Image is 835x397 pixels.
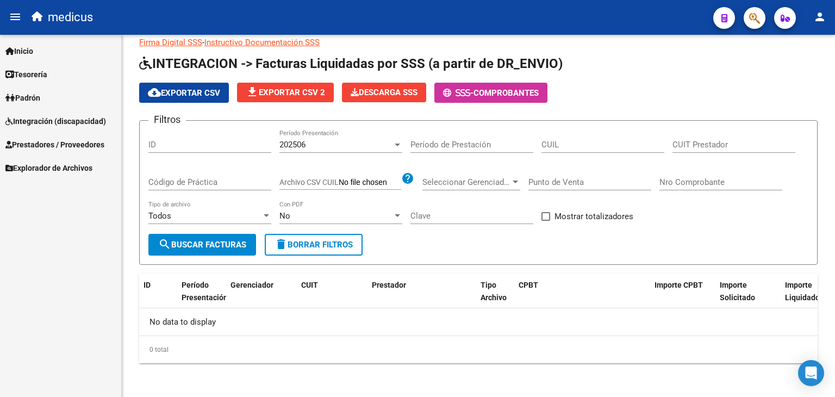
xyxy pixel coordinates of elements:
[204,38,320,47] a: Instructivo Documentación SSS
[275,238,288,251] mat-icon: delete
[473,88,539,98] span: Comprobantes
[158,240,246,250] span: Buscar Facturas
[148,86,161,99] mat-icon: cloud_download
[5,115,106,127] span: Integración (discapacidad)
[139,36,818,48] p: -
[144,281,151,289] span: ID
[554,210,633,223] span: Mostrar totalizadores
[297,274,367,321] datatable-header-cell: CUIT
[720,281,755,302] span: Importe Solicitado
[9,10,22,23] mat-icon: menu
[813,10,826,23] mat-icon: person
[351,88,417,97] span: Descarga SSS
[279,211,290,221] span: No
[443,88,473,98] span: -
[476,274,514,321] datatable-header-cell: Tipo Archivo
[655,281,703,289] span: Importe CPBT
[158,238,171,251] mat-icon: search
[785,281,820,302] span: Importe Liquidado
[139,274,177,321] datatable-header-cell: ID
[230,281,273,289] span: Gerenciador
[339,178,401,188] input: Archivo CSV CUIL
[5,45,33,57] span: Inicio
[301,281,318,289] span: CUIT
[342,83,426,102] button: Descarga SSS
[139,336,818,363] div: 0 total
[246,85,259,98] mat-icon: file_download
[514,274,650,321] datatable-header-cell: CPBT
[481,281,507,302] span: Tipo Archivo
[342,83,426,103] app-download-masive: Descarga masiva de comprobantes (adjuntos)
[48,5,93,29] span: medicus
[5,162,92,174] span: Explorador de Archivos
[367,274,476,321] datatable-header-cell: Prestador
[422,177,510,187] span: Seleccionar Gerenciador
[650,274,715,321] datatable-header-cell: Importe CPBT
[148,234,256,256] button: Buscar Facturas
[139,308,818,336] div: No data to display
[279,178,339,187] span: Archivo CSV CUIL
[265,234,363,256] button: Borrar Filtros
[177,274,226,321] datatable-header-cell: Período Presentación
[798,360,824,386] div: Open Intercom Messenger
[182,281,228,302] span: Período Presentación
[139,56,563,71] span: INTEGRACION -> Facturas Liquidadas por SSS (a partir de DR_ENVIO)
[148,112,186,127] h3: Filtros
[246,88,325,97] span: Exportar CSV 2
[279,140,306,150] span: 202506
[226,274,297,321] datatable-header-cell: Gerenciador
[5,69,47,80] span: Tesorería
[148,211,171,221] span: Todos
[139,38,202,47] a: Firma Digital SSS
[5,139,104,151] span: Prestadores / Proveedores
[434,83,547,103] button: -Comprobantes
[519,281,538,289] span: CPBT
[5,92,40,104] span: Padrón
[372,281,406,289] span: Prestador
[237,83,334,102] button: Exportar CSV 2
[275,240,353,250] span: Borrar Filtros
[139,83,229,103] button: Exportar CSV
[148,88,220,98] span: Exportar CSV
[715,274,781,321] datatable-header-cell: Importe Solicitado
[401,172,414,185] mat-icon: help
